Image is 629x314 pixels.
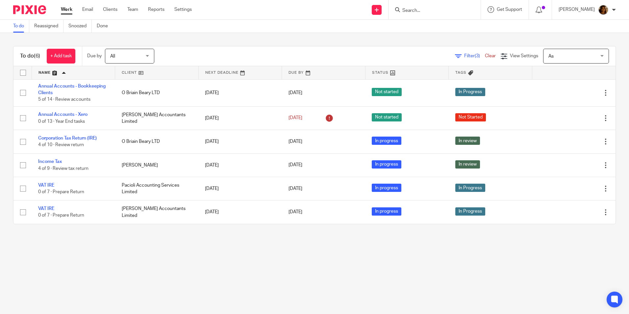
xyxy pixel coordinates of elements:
a: Clear [485,54,496,58]
td: [PERSON_NAME] Accountants Limited [115,106,199,130]
a: Reassigned [34,20,63,33]
span: In Progress [455,88,485,96]
input: Search [402,8,461,14]
span: 0 of 7 · Prepare Return [38,190,84,194]
span: In progress [372,207,401,216]
span: [DATE] [289,186,302,191]
a: Reports [148,6,164,13]
span: All [110,54,115,59]
span: In Progress [455,207,485,216]
span: In Progress [455,184,485,192]
span: In review [455,160,480,169]
a: Team [127,6,138,13]
h1: To do [20,53,40,60]
td: [DATE] [198,200,282,224]
a: Email [82,6,93,13]
a: Done [97,20,113,33]
img: Pixie [13,5,46,14]
span: In review [455,137,480,145]
a: Annual Accounts - Xero [38,112,88,117]
a: Clients [103,6,117,13]
span: 5 of 14 · Review accounts [38,97,90,102]
span: [DATE] [289,139,302,144]
a: Corporation Tax Return (IRE) [38,136,97,141]
span: Not started [372,88,402,96]
span: (6) [34,53,40,59]
a: Annual Accounts - Bookkeeping Clients [38,84,106,95]
span: As [548,54,554,59]
td: [PERSON_NAME] [115,153,199,177]
td: Pacioli Accounting Services Limited [115,177,199,200]
span: 0 of 7 · Prepare Return [38,213,84,218]
p: [PERSON_NAME] [559,6,595,13]
img: Arvinder.jpeg [598,5,609,15]
span: Not started [372,113,402,121]
span: [DATE] [289,116,302,120]
span: Filter [464,54,485,58]
a: + Add task [47,49,75,64]
td: [DATE] [198,106,282,130]
span: In progress [372,184,401,192]
a: VAT IRE [38,183,54,188]
td: O Briain Beary LTD [115,79,199,106]
span: [DATE] [289,163,302,168]
a: VAT IRE [38,206,54,211]
a: Snoozed [68,20,92,33]
td: [DATE] [198,177,282,200]
span: [DATE] [289,210,302,215]
span: In progress [372,160,401,169]
span: Get Support [497,7,522,12]
td: [DATE] [198,130,282,153]
td: O Briain Beary LTD [115,130,199,153]
td: [DATE] [198,153,282,177]
a: Income Tax [38,159,62,164]
a: Work [61,6,72,13]
span: View Settings [510,54,538,58]
td: [DATE] [198,79,282,106]
a: Settings [174,6,192,13]
span: [DATE] [289,91,302,95]
span: 4 of 10 · Review return [38,143,84,147]
a: To do [13,20,29,33]
span: (3) [475,54,480,58]
span: 4 of 9 · Review tax return [38,166,88,171]
p: Due by [87,53,102,59]
span: 0 of 13 · Year End tasks [38,119,85,124]
span: Not Started [455,113,486,121]
span: In progress [372,137,401,145]
td: [PERSON_NAME] Accountants Limited [115,200,199,224]
span: Tags [455,71,466,74]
